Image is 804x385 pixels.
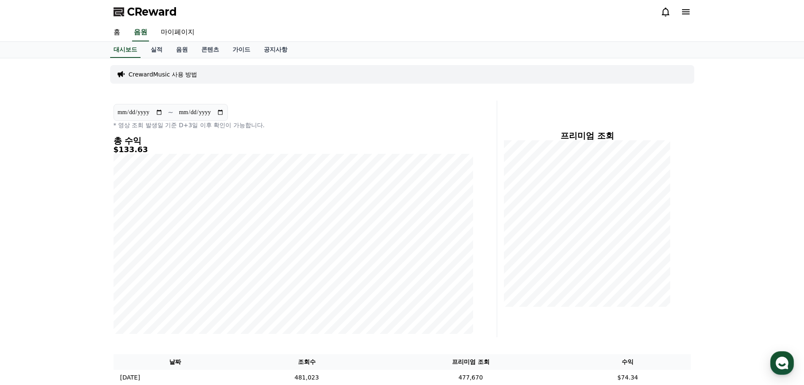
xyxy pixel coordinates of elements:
a: 마이페이지 [154,24,201,41]
a: 홈 [107,24,127,41]
th: 조회수 [237,354,376,370]
a: 음원 [169,42,195,58]
a: CReward [114,5,177,19]
th: 수익 [565,354,691,370]
h4: 프리미엄 조회 [504,131,671,140]
a: 가이드 [226,42,257,58]
th: 프리미엄 조회 [376,354,565,370]
a: 대시보드 [110,42,141,58]
h5: $133.63 [114,145,473,154]
p: ~ [168,107,173,117]
th: 날짜 [114,354,237,370]
p: * 영상 조회 발생일 기준 D+3일 이후 확인이 가능합니다. [114,121,473,129]
a: 실적 [144,42,169,58]
a: 음원 [132,24,149,41]
a: 공지사항 [257,42,294,58]
a: 콘텐츠 [195,42,226,58]
span: CReward [127,5,177,19]
h4: 총 수익 [114,136,473,145]
p: [DATE] [120,373,140,382]
a: CrewardMusic 사용 방법 [129,70,198,79]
